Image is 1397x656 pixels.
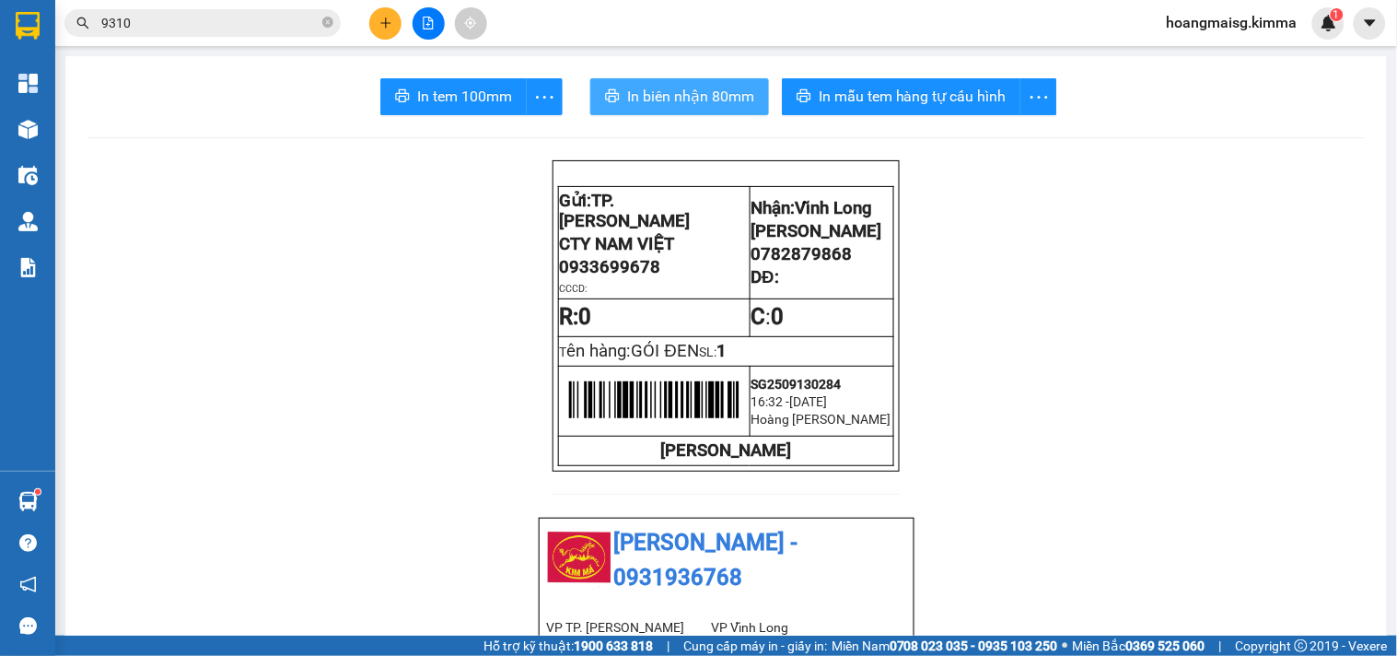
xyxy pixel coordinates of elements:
[796,198,873,218] span: Vĩnh Long
[699,345,716,359] span: SL:
[526,78,563,115] button: more
[751,377,842,392] span: SG2509130284
[18,120,38,139] img: warehouse-icon
[101,13,319,33] input: Tìm tên, số ĐT hoặc mã đơn
[751,394,790,409] span: 16:32 -
[322,15,333,32] span: close-circle
[560,283,588,295] span: CCCD:
[18,258,38,277] img: solution-icon
[627,85,754,108] span: In biên nhận 80mm
[560,191,691,231] span: Gửi:
[1354,7,1386,40] button: caret-down
[455,7,487,40] button: aim
[790,394,828,409] span: [DATE]
[661,440,792,461] strong: [PERSON_NAME]
[1021,86,1056,109] span: more
[1295,639,1308,652] span: copyright
[18,74,38,93] img: dashboard-icon
[422,17,435,29] span: file-add
[751,412,891,427] span: Hoàng [PERSON_NAME]
[751,304,785,330] span: :
[19,617,37,635] span: message
[751,198,873,218] span: Nhận:
[1063,642,1068,650] span: ⚪️
[18,166,38,185] img: warehouse-icon
[464,17,477,29] span: aim
[574,638,653,653] strong: 1900 633 818
[605,88,620,106] span: printer
[797,88,811,106] span: printer
[322,17,333,28] span: close-circle
[772,304,785,330] span: 0
[819,85,1007,108] span: In mẫu tem hàng tự cấu hình
[711,617,876,638] li: VP Vĩnh Long
[547,526,611,591] img: logo.jpg
[76,17,89,29] span: search
[380,78,527,115] button: printerIn tem 100mm
[527,86,562,109] span: more
[413,7,445,40] button: file-add
[1321,15,1337,31] img: icon-new-feature
[19,534,37,552] span: question-circle
[560,234,675,254] span: CTY NAM VIỆT
[890,638,1058,653] strong: 0708 023 035 - 0935 103 250
[590,78,769,115] button: printerIn biên nhận 80mm
[567,341,699,361] span: ên hàng:
[832,636,1058,656] span: Miền Nam
[667,636,669,656] span: |
[560,257,661,277] span: 0933699678
[547,617,712,638] li: VP TP. [PERSON_NAME]
[1126,638,1205,653] strong: 0369 525 060
[1333,8,1340,21] span: 1
[751,304,766,330] strong: C
[16,12,40,40] img: logo-vxr
[379,17,392,29] span: plus
[1073,636,1205,656] span: Miền Bắc
[547,526,906,595] li: [PERSON_NAME] - 0931936768
[751,221,882,241] span: [PERSON_NAME]
[560,345,699,359] span: T
[560,191,691,231] span: TP. [PERSON_NAME]
[19,576,37,593] span: notification
[18,212,38,231] img: warehouse-icon
[1331,8,1344,21] sup: 1
[417,85,512,108] span: In tem 100mm
[782,78,1021,115] button: printerIn mẫu tem hàng tự cấu hình
[369,7,402,40] button: plus
[35,489,41,495] sup: 1
[560,304,592,330] strong: R:
[1362,15,1379,31] span: caret-down
[395,88,410,106] span: printer
[751,267,779,287] span: DĐ:
[483,636,653,656] span: Hỗ trợ kỹ thuật:
[1152,11,1312,34] span: hoangmaisg.kimma
[632,341,699,361] span: GÓI ĐEN
[683,636,827,656] span: Cung cấp máy in - giấy in:
[716,341,727,361] span: 1
[751,244,853,264] span: 0782879868
[18,492,38,511] img: warehouse-icon
[1020,78,1057,115] button: more
[579,304,592,330] span: 0
[1219,636,1222,656] span: |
